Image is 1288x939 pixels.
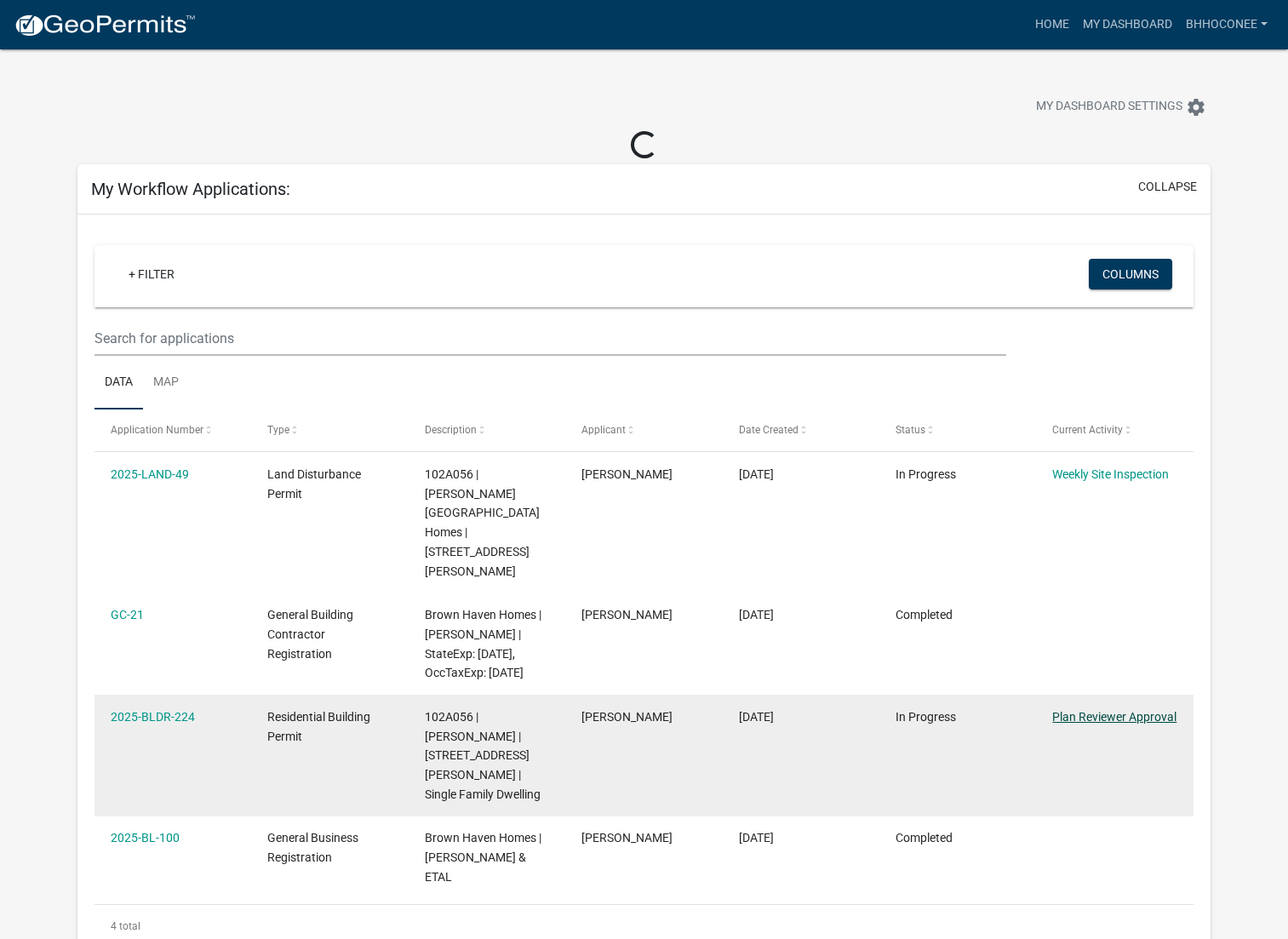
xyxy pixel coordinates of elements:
i: settings [1186,97,1206,117]
span: General Building Contractor Registration [267,608,353,661]
span: Status [896,424,925,436]
h5: My Workflow Applications: [91,179,290,199]
datatable-header-cell: Application Number [94,409,251,450]
span: Terrie Moon [581,608,673,621]
span: 102A056 | TIRADO JAVIER | 115 ELLMAN DR | Single Family Dwelling [425,710,541,801]
a: Map [143,356,189,410]
button: Columns [1089,259,1172,289]
span: In Progress [896,467,956,481]
span: My Dashboard Settings [1036,97,1182,117]
a: Plan Reviewer Approval [1052,710,1176,724]
a: GC-21 [111,608,144,621]
span: Completed [896,831,953,845]
span: 07/22/2025 [739,608,774,621]
a: Home [1028,9,1076,41]
span: Land Disturbance Permit [267,467,361,501]
span: Type [267,424,289,436]
a: 2025-BL-100 [111,831,180,845]
span: Description [425,424,477,436]
span: General Business Registration [267,831,358,864]
datatable-header-cell: Date Created [722,409,879,450]
a: 2025-LAND-49 [111,467,189,481]
span: Terrie Moon [581,467,673,481]
span: Residential Building Permit [267,710,370,743]
span: 102A056 | Terrie Moon - Brown Haven Homes | 115 ELLMAN DR [425,467,540,578]
input: Search for applications [94,321,1006,356]
a: 2025-BLDR-224 [111,710,195,724]
span: Terrie Moon [581,710,673,724]
span: Date Created [739,424,799,436]
datatable-header-cell: Type [251,409,408,450]
span: Completed [896,608,953,621]
datatable-header-cell: Status [879,409,1036,450]
button: collapse [1138,178,1197,196]
a: Data [94,356,143,410]
datatable-header-cell: Applicant [565,409,722,450]
datatable-header-cell: Description [409,409,565,450]
span: Application Number [111,424,203,436]
a: + Filter [115,259,188,289]
span: 07/19/2025 [739,710,774,724]
span: Applicant [581,424,626,436]
datatable-header-cell: Current Activity [1036,409,1193,450]
span: 07/23/2025 [739,467,774,481]
span: Brown Haven Homes | KIRCHHOFF MARC A & ETAL [425,831,541,884]
span: Brown Haven Homes | John Allen | StateExp: 07/30/2026, OccTaxExp: 12/31/2025 [425,608,541,679]
a: Weekly Site Inspection [1052,467,1169,481]
span: Terrie Moon [581,831,673,845]
span: 04/30/2025 [739,831,774,845]
a: BHHOconee [1179,9,1274,41]
span: Current Activity [1052,424,1123,436]
a: My Dashboard [1076,9,1179,41]
span: In Progress [896,710,956,724]
button: My Dashboard Settingssettings [1022,90,1220,123]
